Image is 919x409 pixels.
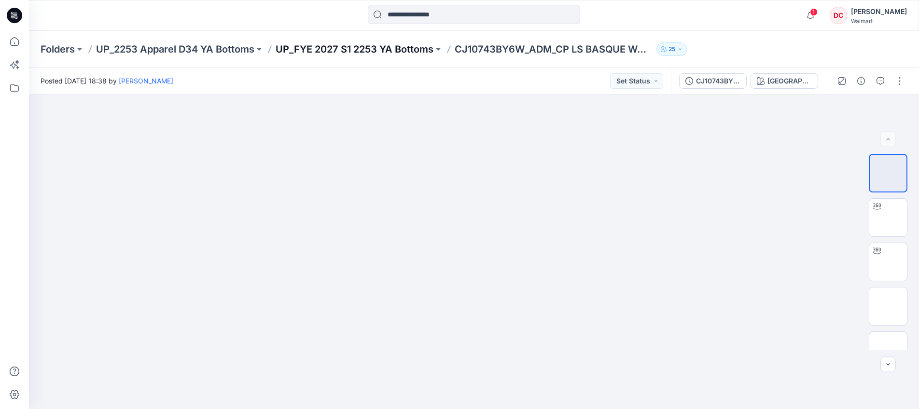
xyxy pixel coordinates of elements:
button: CJ10743BY6W_ADM_CP LS BASQUE WAIST DRESS [679,73,747,89]
div: CJ10743BY6W_ADM_CP LS BASQUE WAIST DRESS [696,76,740,86]
a: UP_FYE 2027 S1 2253 YA Bottoms [276,42,433,56]
p: CJ10743BY6W_ADM_CP LS BASQUE WAIST DRESS [455,42,653,56]
button: Details [853,73,869,89]
a: UP_2253 Apparel D34 YA Bottoms [96,42,254,56]
div: Walmart [851,17,907,25]
button: 25 [656,42,687,56]
a: [PERSON_NAME] [119,77,173,85]
div: [GEOGRAPHIC_DATA] [767,76,812,86]
div: [PERSON_NAME] [851,6,907,17]
div: DC [830,7,847,24]
span: Posted [DATE] 18:38 by [41,76,173,86]
button: [GEOGRAPHIC_DATA] [751,73,818,89]
p: 25 [668,44,675,55]
span: 1 [810,8,818,16]
a: Folders [41,42,75,56]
